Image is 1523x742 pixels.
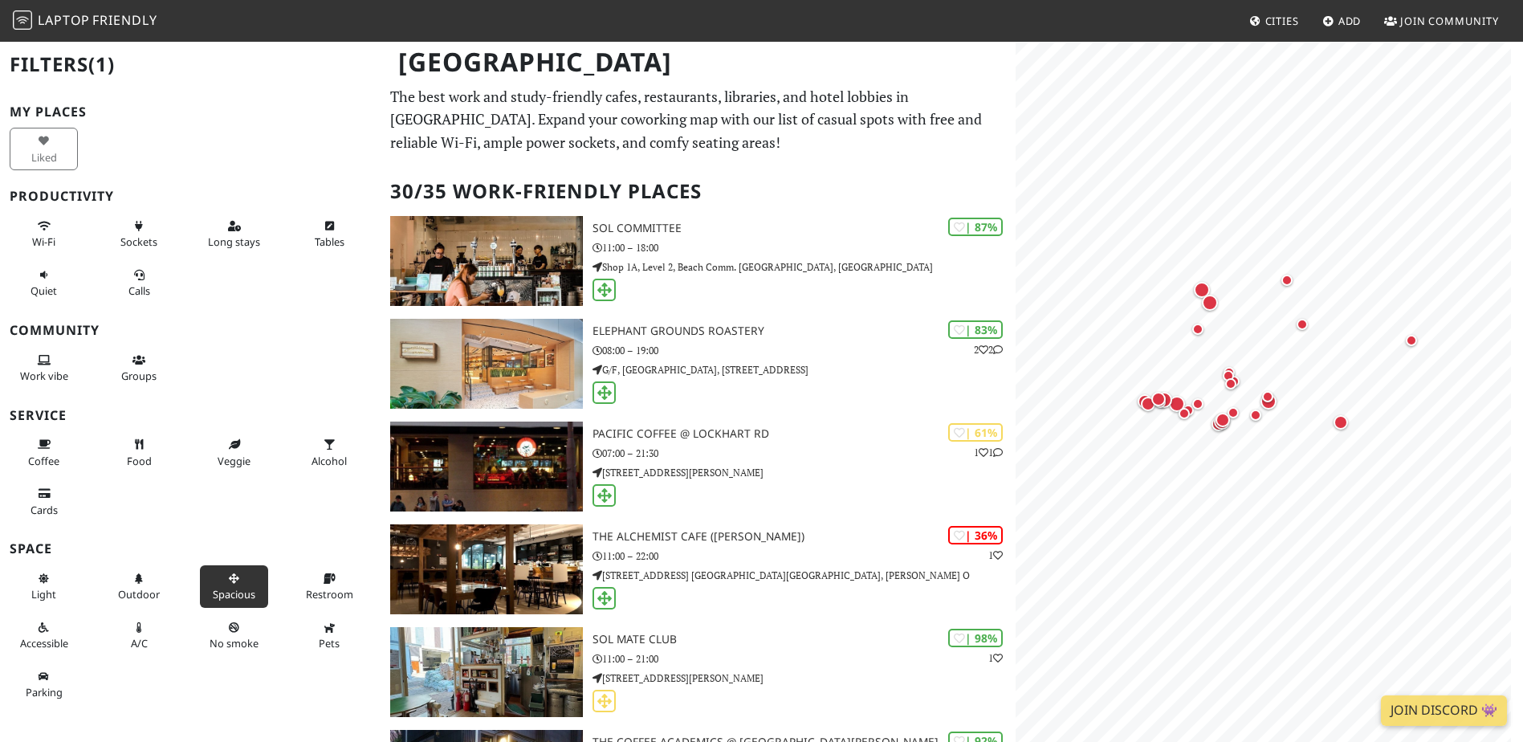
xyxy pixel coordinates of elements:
div: | 61% [948,423,1003,442]
div: Map marker [1169,396,1191,418]
img: SOL Committee [390,216,582,306]
div: Map marker [1260,393,1283,416]
span: Alcohol [312,454,347,468]
div: Map marker [1154,397,1174,416]
span: Add [1338,14,1362,28]
img: SOL Mate Club [390,627,582,717]
a: Pacific Coffee @ Lockhart Rd | 61% 11 Pacific Coffee @ Lockhart Rd 07:00 – 21:30 [STREET_ADDRESS]... [381,422,1015,512]
a: SOL Committee | 87% SOL Committee 11:00 – 18:00 Shop 1A, Level 2, Beach Comm. [GEOGRAPHIC_DATA], ... [381,216,1015,306]
p: 11:00 – 22:00 [593,548,1016,564]
span: Accessible [20,636,68,650]
h3: Productivity [10,189,371,204]
a: LaptopFriendly LaptopFriendly [13,7,157,35]
span: Join Community [1400,14,1499,28]
span: Cities [1265,14,1299,28]
a: Elephant Grounds Roastery | 83% 22 Elephant Grounds Roastery 08:00 – 19:00 G/F, [GEOGRAPHIC_DATA]... [381,319,1015,409]
button: Quiet [10,262,78,304]
button: Spacious [200,565,268,608]
button: Work vibe [10,347,78,389]
div: Map marker [1216,413,1236,434]
div: | 87% [948,218,1003,236]
a: The Alchemist Cafe (Tseung Kwan O) | 36% 1 The Alchemist Cafe ([PERSON_NAME]) 11:00 – 22:00 [STRE... [381,524,1015,614]
div: | 98% [948,629,1003,647]
span: Smoke free [210,636,259,650]
h1: [GEOGRAPHIC_DATA] [385,40,1012,84]
span: Power sockets [120,234,157,249]
span: Parking [26,685,63,699]
span: Air conditioned [131,636,148,650]
div: Map marker [1281,275,1301,294]
span: Laptop [38,11,90,29]
span: Outdoor area [118,587,160,601]
img: Pacific Coffee @ Lockhart Rd [390,422,582,512]
div: Map marker [1138,394,1159,415]
button: Groups [105,347,173,389]
p: 07:00 – 21:30 [593,446,1016,461]
span: Group tables [121,369,157,383]
button: Veggie [200,431,268,474]
p: 1 [988,548,1003,563]
a: Cities [1243,6,1305,35]
span: Stable Wi-Fi [32,234,55,249]
span: Quiet [31,283,57,298]
p: 08:00 – 19:00 [593,343,1016,358]
div: Map marker [1141,397,1162,418]
p: 1 1 [974,445,1003,460]
button: Tables [295,213,364,255]
span: Friendly [92,11,157,29]
button: Accessible [10,614,78,657]
p: [STREET_ADDRESS][PERSON_NAME] [593,671,1016,686]
button: Parking [10,663,78,706]
span: Coffee [28,454,59,468]
div: Map marker [1406,335,1425,354]
p: Shop 1A, Level 2, Beach Comm. [GEOGRAPHIC_DATA], [GEOGRAPHIC_DATA] [593,259,1016,275]
div: | 36% [948,526,1003,544]
span: Video/audio calls [128,283,150,298]
div: Map marker [1192,398,1211,418]
img: LaptopFriendly [13,10,32,30]
div: Map marker [1192,324,1211,343]
div: Map marker [1211,417,1232,438]
div: Map marker [1179,408,1198,427]
div: Map marker [1228,376,1248,395]
p: The best work and study-friendly cafes, restaurants, libraries, and hotel lobbies in [GEOGRAPHIC_... [390,85,1005,154]
button: Light [10,565,78,608]
span: (1) [88,51,115,77]
span: Food [127,454,152,468]
button: Cards [10,480,78,523]
button: Wi-Fi [10,213,78,255]
span: Credit cards [31,503,58,517]
div: Map marker [1262,391,1281,410]
h3: Pacific Coffee @ Lockhart Rd [593,427,1016,441]
span: Spacious [213,587,255,601]
div: Map marker [1228,407,1247,426]
span: Long stays [208,234,260,249]
span: Pet friendly [319,636,340,650]
span: Restroom [306,587,353,601]
button: Coffee [10,431,78,474]
button: Pets [295,614,364,657]
div: Map marker [1194,282,1216,304]
span: Natural light [31,587,56,601]
div: | 83% [948,320,1003,339]
div: Map marker [1334,415,1354,436]
p: G/F, [GEOGRAPHIC_DATA], [STREET_ADDRESS] [593,362,1016,377]
p: 11:00 – 21:00 [593,651,1016,667]
div: Map marker [1225,378,1244,397]
div: Map marker [1250,410,1269,429]
h3: Space [10,541,371,556]
h3: The Alchemist Cafe ([PERSON_NAME]) [593,530,1016,544]
h2: Filters [10,40,371,89]
a: Add [1316,6,1368,35]
img: Elephant Grounds Roastery [390,319,582,409]
span: Veggie [218,454,250,468]
button: Restroom [295,565,364,608]
button: Calls [105,262,173,304]
h3: SOL Committee [593,222,1016,235]
span: People working [20,369,68,383]
h3: My Places [10,104,371,120]
p: 2 2 [974,342,1003,357]
div: Map marker [1156,392,1179,414]
div: Map marker [1202,295,1224,317]
p: [STREET_ADDRESS] [GEOGRAPHIC_DATA][GEOGRAPHIC_DATA], [PERSON_NAME] O [593,568,1016,583]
